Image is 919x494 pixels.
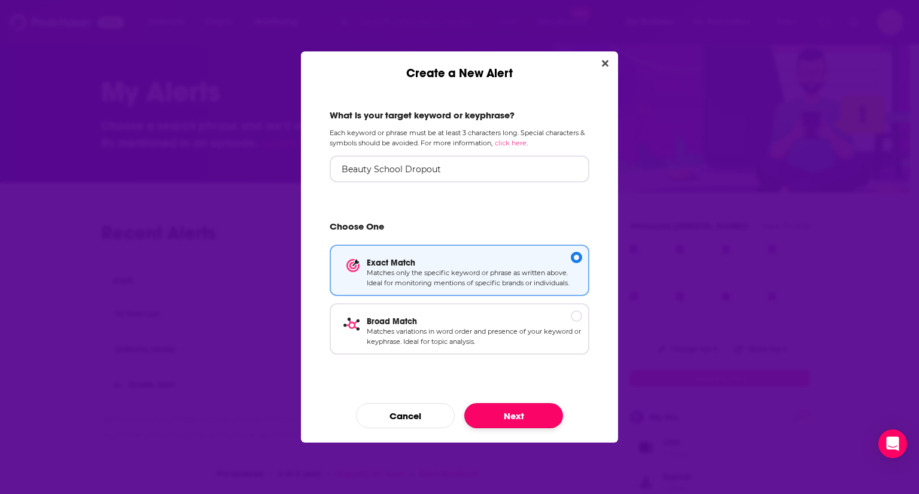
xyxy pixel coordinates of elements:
[367,316,582,327] p: Broad Match
[367,327,582,347] p: Matches variations in word order and presence of your keyword or keyphrase. Ideal for topic analy...
[367,268,582,289] p: Matches only the specific keyword or phrase as written above. Ideal for monitoring mentions of sp...
[878,429,907,458] div: Open Intercom Messenger
[330,155,589,182] input: Ex: brand name, person, topic
[495,139,527,147] a: click here
[356,403,455,428] button: Cancel
[330,109,589,121] h2: What is your target keyword or keyphrase?
[597,56,613,71] button: Close
[330,221,589,237] h2: Choose One
[330,128,589,148] p: Each keyword or phrase must be at least 3 characters long. Special characters & symbols should be...
[464,403,563,428] button: Next
[367,258,582,268] p: Exact Match
[301,51,618,81] div: Create a New Alert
